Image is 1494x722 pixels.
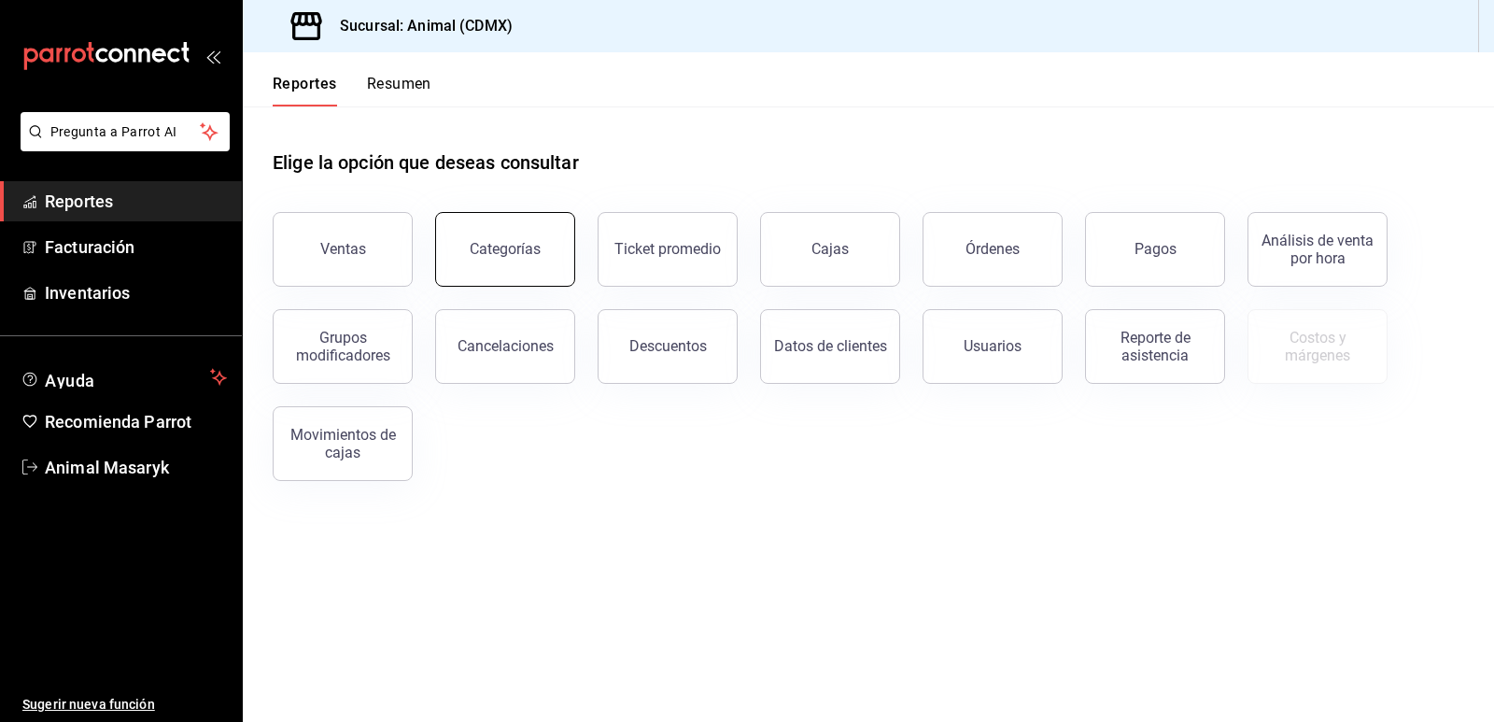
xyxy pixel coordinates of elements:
div: navigation tabs [273,75,431,106]
div: Usuarios [964,337,1022,355]
button: Reportes [273,75,337,106]
button: Categorías [435,212,575,287]
button: Análisis de venta por hora [1247,212,1388,287]
button: Pagos [1085,212,1225,287]
button: Datos de clientes [760,309,900,384]
span: Sugerir nueva función [22,695,227,715]
button: Órdenes [923,212,1063,287]
button: Pregunta a Parrot AI [21,112,230,151]
div: Reporte de asistencia [1097,329,1213,364]
button: Resumen [367,75,431,106]
div: Categorías [470,240,541,258]
a: Pregunta a Parrot AI [13,135,230,155]
span: Recomienda Parrot [45,409,227,434]
span: Reportes [45,189,227,214]
button: Contrata inventarios para ver este reporte [1247,309,1388,384]
div: Grupos modificadores [285,329,401,364]
button: Ticket promedio [598,212,738,287]
span: Pregunta a Parrot AI [50,122,201,142]
span: Facturación [45,234,227,260]
button: Descuentos [598,309,738,384]
div: Descuentos [629,337,707,355]
button: Reporte de asistencia [1085,309,1225,384]
span: Inventarios [45,280,227,305]
div: Órdenes [965,240,1020,258]
button: Cancelaciones [435,309,575,384]
button: Ventas [273,212,413,287]
h3: Sucursal: Animal (CDMX) [325,15,513,37]
div: Ventas [320,240,366,258]
div: Cancelaciones [458,337,554,355]
button: open_drawer_menu [205,49,220,64]
div: Costos y márgenes [1260,329,1375,364]
div: Ticket promedio [614,240,721,258]
div: Análisis de venta por hora [1260,232,1375,267]
div: Movimientos de cajas [285,426,401,461]
button: Usuarios [923,309,1063,384]
div: Datos de clientes [774,337,887,355]
h1: Elige la opción que deseas consultar [273,149,579,177]
span: Ayuda [45,366,203,389]
div: Pagos [1135,240,1177,258]
button: Movimientos de cajas [273,406,413,481]
button: Cajas [760,212,900,287]
span: Animal Masaryk [45,455,227,480]
div: Cajas [811,240,849,258]
button: Grupos modificadores [273,309,413,384]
